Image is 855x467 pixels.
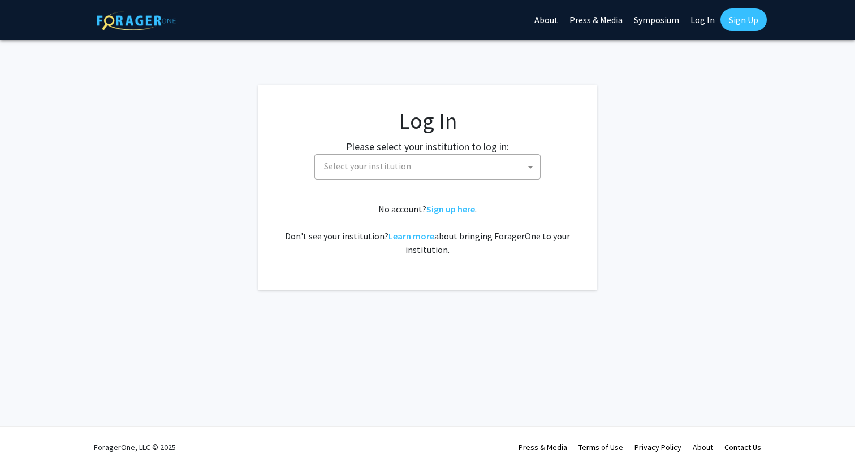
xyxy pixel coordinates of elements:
[519,442,567,452] a: Press & Media
[280,107,575,134] h1: Log In
[578,442,623,452] a: Terms of Use
[720,8,767,31] a: Sign Up
[426,203,475,215] a: Sign up here
[388,230,434,242] a: Learn more about bringing ForagerOne to your institution
[94,427,176,467] div: ForagerOne, LLC © 2025
[346,139,509,154] label: Please select your institution to log in:
[634,442,681,452] a: Privacy Policy
[693,442,713,452] a: About
[724,442,761,452] a: Contact Us
[97,11,176,30] img: ForagerOne Logo
[324,160,411,172] span: Select your institution
[280,202,575,256] div: No account? . Don't see your institution? about bringing ForagerOne to your institution.
[319,155,540,178] span: Select your institution
[314,154,541,180] span: Select your institution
